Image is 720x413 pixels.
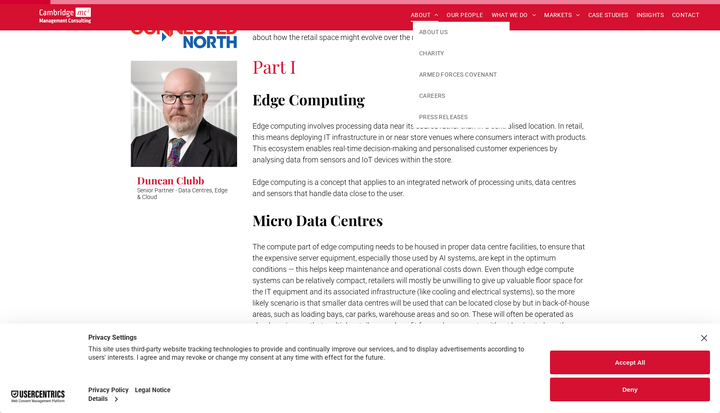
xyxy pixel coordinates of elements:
[442,9,487,22] a: OUR PEOPLE
[137,174,204,187] h3: Duncan Clubb
[252,241,590,353] p: The compute part of edge computing needs to be housed in proper data centre facilities, to ensure...
[252,210,383,230] span: Micro Data Centres
[419,113,468,122] span: PRESS RELEASES
[411,9,439,22] span: ABOUT
[413,43,510,64] a: CHARITY
[252,90,365,109] span: Edge Computing
[487,9,540,22] a: WHAT WE DO
[131,61,237,167] a: Clive Quantrill
[40,7,91,23] img: Go to Homepage
[413,107,510,128] a: PRESS RELEASES
[540,9,584,22] a: MARKETS
[407,9,443,22] a: ABOUT
[668,9,703,22] a: CONTACT
[413,85,510,107] a: CAREERS
[419,49,444,58] span: CHARITY
[131,15,237,48] img: Future of Retail | Cambridge Management Consulting
[419,70,497,79] span: ARMED FORCES COVENANT
[252,54,590,78] h3: Part I
[584,9,632,22] a: CASE STUDIES
[252,178,576,198] span: Edge computing is a concept that applies to an integrated network of processing units, data centr...
[252,122,587,164] span: Edge computing involves processing data near its source rather than in a centralised location. In...
[413,64,510,85] a: ARMED FORCES COVENANT
[419,92,445,100] span: CAREERS
[632,9,668,22] a: INSIGHTS
[137,187,231,200] p: Senior Partner - Data Centres, Edge & Cloud
[40,9,91,17] a: Your Business Transformed | Cambridge Management Consulting
[419,28,447,37] span: ABOUT US
[413,22,510,43] a: ABOUT US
